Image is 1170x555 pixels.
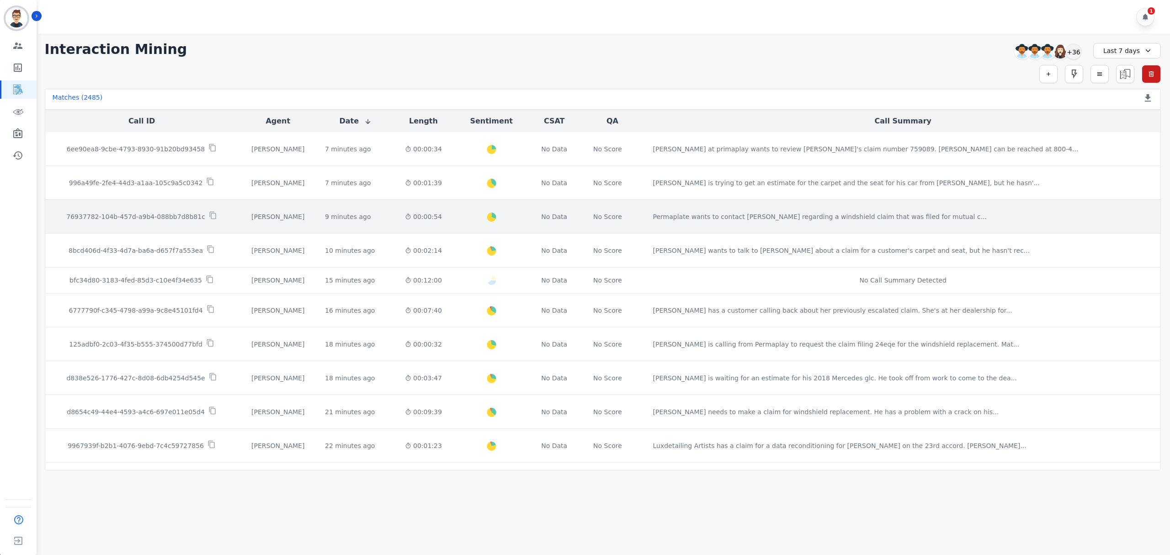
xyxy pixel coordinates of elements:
[653,212,987,221] div: Permaplate wants to contact [PERSON_NAME] regarding a windshield claim that was filed for mutual ...
[537,407,572,416] div: No Data
[606,116,618,127] button: QA
[325,441,375,450] div: 22 minutes ago
[593,212,622,221] div: No Score
[325,407,375,416] div: 21 minutes ago
[67,144,205,154] p: 6ee90ea8-9cbe-4793-8930-91b20bd93458
[45,41,187,58] h1: Interaction Mining
[593,178,622,187] div: No Score
[246,246,310,255] div: [PERSON_NAME]
[537,144,572,154] div: No Data
[593,306,622,315] div: No Score
[400,306,446,315] div: 00:07:40
[69,276,202,285] p: bfc34d80-3183-4fed-85d3-c10e4f34e635
[593,340,622,349] div: No Score
[1093,43,1161,59] div: Last 7 days
[128,116,155,127] button: Call ID
[266,116,290,127] button: Agent
[400,144,446,154] div: 00:00:34
[246,407,310,416] div: [PERSON_NAME]
[400,276,446,285] div: 00:12:00
[325,246,375,255] div: 10 minutes ago
[593,144,622,154] div: No Score
[66,374,205,383] p: d838e526-1776-427c-8d08-6db4254d545e
[653,407,999,416] div: [PERSON_NAME] needs to make a claim for windshield replacement. He has a problem with a crack on ...
[653,246,1030,255] div: [PERSON_NAME] wants to talk to [PERSON_NAME] about a claim for a customer's carpet and seat, but ...
[325,276,375,285] div: 15 minutes ago
[537,306,572,315] div: No Data
[400,407,446,416] div: 00:09:39
[537,276,572,285] div: No Data
[325,306,375,315] div: 16 minutes ago
[68,441,204,450] p: 9967939f-b2b1-4076-9ebd-7c4c59727856
[400,441,446,450] div: 00:01:23
[470,116,512,127] button: Sentiment
[246,144,310,154] div: [PERSON_NAME]
[593,246,622,255] div: No Score
[653,276,1154,285] div: No Call Summary Detected
[325,340,375,349] div: 18 minutes ago
[537,374,572,383] div: No Data
[537,441,572,450] div: No Data
[325,178,371,187] div: 7 minutes ago
[653,144,1079,154] div: [PERSON_NAME] at primaplay wants to review [PERSON_NAME]'s claim number 759089. [PERSON_NAME] can...
[544,116,565,127] button: CSAT
[653,374,1017,383] div: [PERSON_NAME] is waiting for an estimate for his 2018 Mercedes glc. He took off from work to come...
[537,178,572,187] div: No Data
[339,116,372,127] button: Date
[537,246,572,255] div: No Data
[69,340,202,349] p: 125adbf0-2c03-4f35-b555-374500d77bfd
[5,7,27,29] img: Bordered avatar
[246,441,310,450] div: [PERSON_NAME]
[409,116,438,127] button: Length
[325,212,371,221] div: 9 minutes ago
[246,178,310,187] div: [PERSON_NAME]
[537,212,572,221] div: No Data
[69,178,203,187] p: 996a49fe-2fe4-44d3-a1aa-105c9a5c0342
[69,246,203,255] p: 8bcd406d-4f33-4d7a-ba6a-d657f7a553ea
[53,93,103,106] div: Matches ( 2485 )
[537,340,572,349] div: No Data
[400,374,446,383] div: 00:03:47
[653,340,1020,349] div: [PERSON_NAME] is calling from Permaplay to request the claim filing 24eqe for the windshield repl...
[246,340,310,349] div: [PERSON_NAME]
[246,276,310,285] div: [PERSON_NAME]
[593,407,622,416] div: No Score
[67,407,205,416] p: d8654c49-44e4-4593-a4c6-697e011e05d4
[400,340,446,349] div: 00:00:32
[593,276,622,285] div: No Score
[1148,7,1155,15] div: 1
[653,178,1040,187] div: [PERSON_NAME] is trying to get an estimate for the carpet and the seat for his car from [PERSON_N...
[400,246,446,255] div: 00:02:14
[325,374,375,383] div: 18 minutes ago
[246,374,310,383] div: [PERSON_NAME]
[653,306,1012,315] div: [PERSON_NAME] has a customer calling back about her previously escalated claim. She's at her deal...
[1066,44,1081,59] div: +36
[593,441,622,450] div: No Score
[69,306,202,315] p: 6777790f-c345-4798-a99a-9c8e45101fd4
[653,441,1026,450] div: Luxdetailing Artists has a claim for a data reconditioning for [PERSON_NAME] on the 23rd accord. ...
[400,212,446,221] div: 00:00:54
[246,306,310,315] div: [PERSON_NAME]
[593,374,622,383] div: No Score
[400,178,446,187] div: 00:01:39
[246,212,310,221] div: [PERSON_NAME]
[325,144,371,154] div: 7 minutes ago
[66,212,205,221] p: 76937782-104b-457d-a9b4-088bb7d8b81c
[875,116,931,127] button: Call Summary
